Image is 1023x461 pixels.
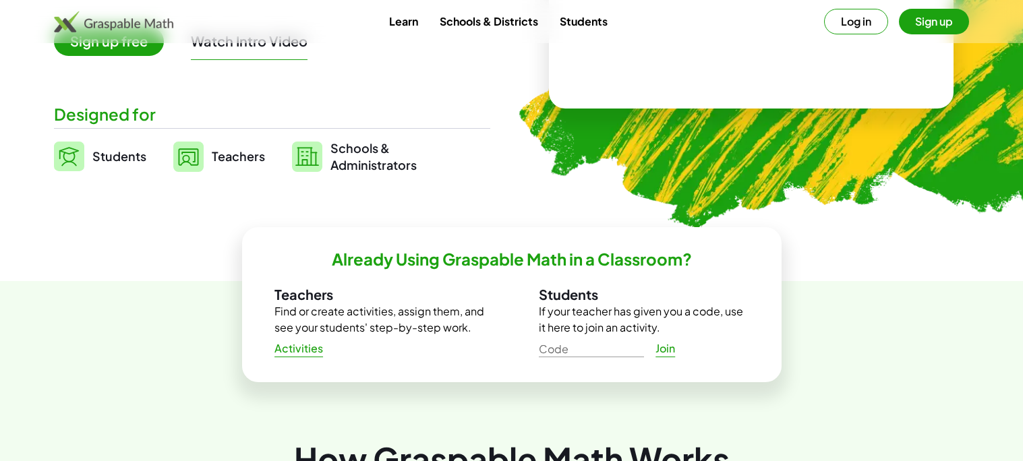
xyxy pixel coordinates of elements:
[274,342,324,356] span: Activities
[655,342,676,356] span: Join
[824,9,888,34] button: Log in
[173,140,265,173] a: Teachers
[539,286,749,303] h3: Students
[173,142,204,172] img: svg%3e
[539,303,749,336] p: If your teacher has given you a code, use it here to join an activity.
[549,9,618,34] a: Students
[330,140,417,173] span: Schools & Administrators
[644,336,687,361] a: Join
[292,140,417,173] a: Schools &Administrators
[54,27,164,56] span: Sign up free
[54,140,146,173] a: Students
[292,142,322,172] img: svg%3e
[378,9,429,34] a: Learn
[54,103,490,125] div: Designed for
[92,148,146,164] span: Students
[429,9,549,34] a: Schools & Districts
[264,336,334,361] a: Activities
[54,142,84,171] img: svg%3e
[274,286,485,303] h3: Teachers
[332,249,692,270] h2: Already Using Graspable Math in a Classroom?
[212,148,265,164] span: Teachers
[899,9,969,34] button: Sign up
[274,303,485,336] p: Find or create activities, assign them, and see your students' step-by-step work.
